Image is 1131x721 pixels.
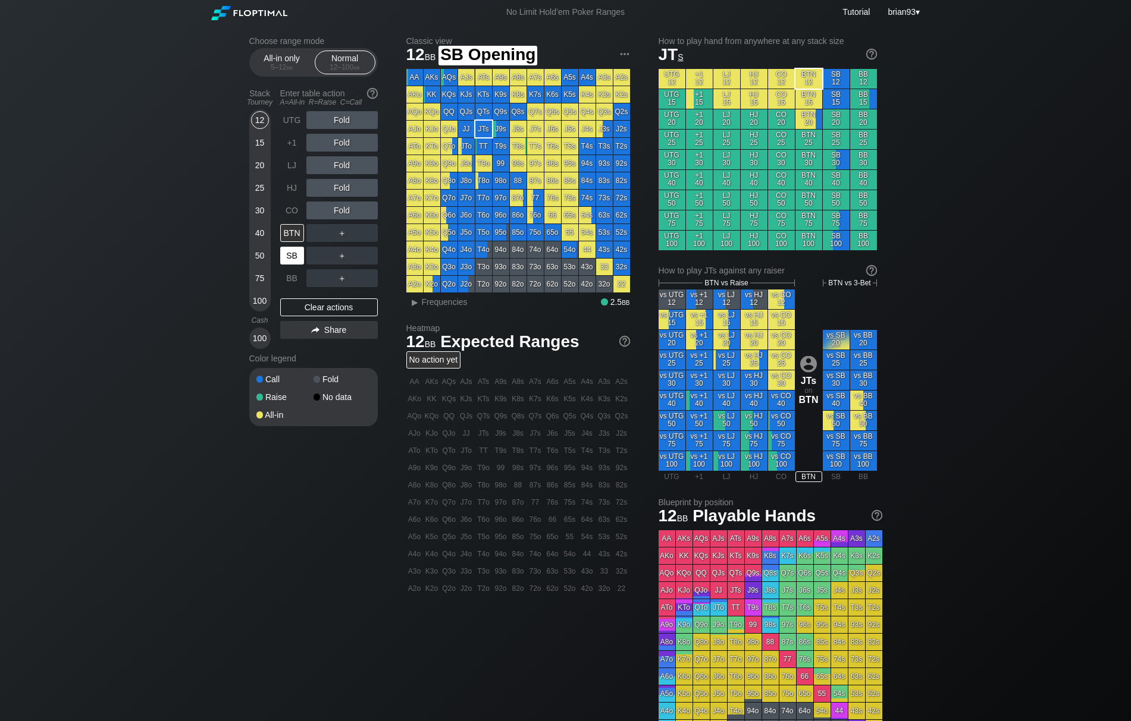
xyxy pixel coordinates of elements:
[613,103,630,120] div: Q2s
[613,224,630,241] div: 52s
[596,259,613,275] div: 33
[510,86,527,103] div: K8s
[441,138,458,155] div: QTo
[823,109,850,129] div: SB 20
[659,150,685,169] div: UTG 30
[458,276,475,292] div: J2o
[713,150,740,169] div: LJ 30
[795,89,822,109] div: BTN 15
[441,155,458,172] div: Q9o
[424,121,440,137] div: KJo
[527,276,544,292] div: 72o
[441,121,458,137] div: QJo
[865,48,878,61] img: help.32db89a4.svg
[280,84,378,111] div: Enter table action
[613,172,630,189] div: 82s
[251,269,269,287] div: 75
[424,224,440,241] div: K5o
[424,276,440,292] div: K2o
[659,231,685,250] div: UTG 100
[741,89,767,109] div: HJ 15
[251,224,269,242] div: 40
[613,207,630,223] div: 62s
[713,210,740,230] div: LJ 75
[768,69,795,89] div: CO 12
[800,355,817,372] img: icon-avatar.b40e07d9.svg
[493,276,509,292] div: 92o
[823,69,850,89] div: SB 12
[562,121,578,137] div: J5s
[544,259,561,275] div: 63o
[850,231,877,250] div: BB 100
[245,84,275,111] div: Stack
[686,109,713,129] div: +1 20
[280,224,304,242] div: BTN
[249,36,378,46] h2: Choose range mode
[441,86,458,103] div: KQs
[245,98,275,106] div: Tourney
[458,69,475,86] div: AJs
[306,134,378,152] div: Fold
[306,269,378,287] div: ＋
[493,69,509,86] div: A9s
[795,150,822,169] div: BTN 30
[256,411,314,419] div: All-in
[424,207,440,223] div: K6o
[406,190,423,206] div: A7o
[251,156,269,174] div: 20
[795,130,822,149] div: BTN 25
[527,190,544,206] div: 77
[713,190,740,210] div: LJ 50
[562,155,578,172] div: 95s
[251,134,269,152] div: 15
[458,190,475,206] div: J7o
[579,190,596,206] div: 74s
[441,276,458,292] div: Q2o
[888,7,916,17] span: brian93
[458,103,475,120] div: QJs
[870,509,884,522] img: help.32db89a4.svg
[579,259,596,275] div: 43o
[850,109,877,129] div: BB 20
[280,111,304,129] div: UTG
[441,259,458,275] div: Q3o
[510,103,527,120] div: Q8s
[458,224,475,241] div: J5o
[475,121,492,137] div: JTs
[493,259,509,275] div: 93o
[686,190,713,210] div: +1 50
[768,130,795,149] div: CO 25
[613,86,630,103] div: K2s
[596,172,613,189] div: 83s
[306,111,378,129] div: Fold
[458,207,475,223] div: J6o
[510,241,527,258] div: 84o
[441,207,458,223] div: Q6o
[287,63,293,71] span: bb
[885,5,921,18] div: ▾
[510,259,527,275] div: 83o
[406,155,423,172] div: A9o
[510,155,527,172] div: 98s
[306,247,378,265] div: ＋
[713,89,740,109] div: LJ 15
[659,170,685,190] div: UTG 40
[314,393,371,401] div: No data
[306,179,378,197] div: Fold
[659,69,685,89] div: UTG 12
[613,121,630,137] div: J2s
[686,69,713,89] div: +1 12
[510,172,527,189] div: 88
[406,172,423,189] div: A8o
[579,86,596,103] div: K4s
[659,109,685,129] div: UTG 20
[406,121,423,137] div: AJo
[527,121,544,137] div: J7s
[280,134,304,152] div: +1
[306,156,378,174] div: Fold
[406,138,423,155] div: ATo
[741,190,767,210] div: HJ 50
[493,241,509,258] div: 94o
[713,130,740,149] div: LJ 25
[613,138,630,155] div: T2s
